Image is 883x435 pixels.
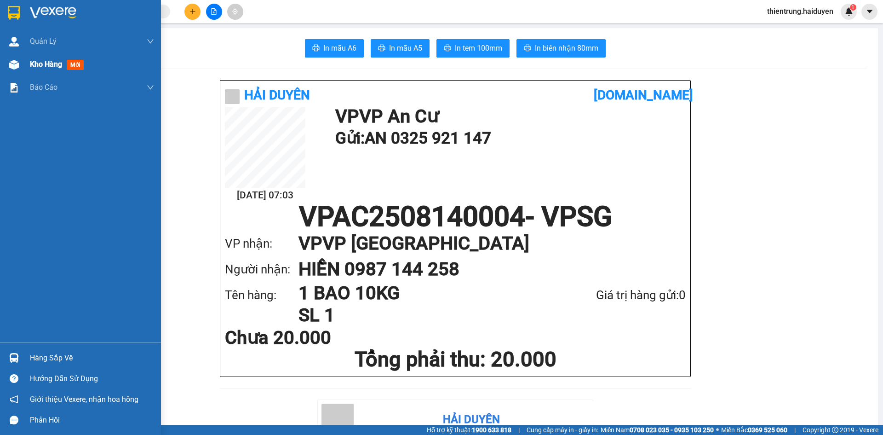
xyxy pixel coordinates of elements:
span: file-add [211,8,217,15]
span: | [794,425,796,435]
span: Hỗ trợ kỹ thuật: [427,425,511,435]
span: Kho hàng [30,60,62,69]
h1: VP VP [GEOGRAPHIC_DATA] [298,231,667,256]
span: caret-down [866,7,874,16]
span: In tem 100mm [455,42,502,54]
button: aim [227,4,243,20]
div: HIỀN [79,30,172,41]
span: Miền Bắc [721,425,787,435]
span: printer [312,44,320,53]
span: Nhận: [79,9,101,18]
span: 1 [851,4,854,11]
button: printerIn mẫu A5 [371,39,430,58]
img: warehouse-icon [9,353,19,363]
img: warehouse-icon [9,37,19,46]
span: In biên nhận 80mm [535,42,598,54]
span: Quản Lý [30,35,57,47]
h1: 1 BAO 10KG [298,282,547,304]
span: down [147,84,154,91]
h1: VPAC2508140004 - VPSG [225,203,686,231]
div: 0325921147 [8,30,72,43]
span: Chưa : [77,62,99,71]
span: printer [444,44,451,53]
span: Giới thiệu Vexere, nhận hoa hồng [30,394,138,405]
sup: 1 [850,4,856,11]
h2: [DATE] 07:03 [225,188,305,203]
button: plus [184,4,201,20]
img: logo-vxr [8,6,20,20]
strong: 1900 633 818 [472,426,511,434]
strong: 0369 525 060 [748,426,787,434]
button: printerIn biên nhận 80mm [516,39,606,58]
div: Phản hồi [30,413,154,427]
div: VP An Cư [8,8,72,19]
div: Tên hàng: [225,286,298,305]
span: printer [524,44,531,53]
span: printer [378,44,385,53]
h1: Gửi: AN 0325 921 147 [335,126,681,151]
span: message [10,416,18,424]
span: Báo cáo [30,81,57,93]
b: Hải Duyên [244,87,310,103]
div: VP nhận: [225,234,298,253]
span: Miền Nam [601,425,714,435]
button: file-add [206,4,222,20]
b: [DOMAIN_NAME] [594,87,693,103]
div: Hàng sắp về [30,351,154,365]
span: Cung cấp máy in - giấy in: [527,425,598,435]
span: Gửi: [8,9,22,18]
div: Hướng dẫn sử dụng [30,372,154,386]
h1: SL 1 [298,304,547,326]
span: question-circle [10,374,18,383]
button: caret-down [861,4,877,20]
img: solution-icon [9,83,19,93]
strong: 0708 023 035 - 0935 103 250 [630,426,714,434]
img: icon-new-feature [845,7,853,16]
span: down [147,38,154,45]
h1: Tổng phải thu: 20.000 [225,347,686,372]
h1: HIỀN 0987 144 258 [298,256,667,282]
div: Giá trị hàng gửi: 0 [547,286,686,305]
span: notification [10,395,18,404]
button: printerIn tem 100mm [436,39,510,58]
div: 20.000 [77,59,173,72]
button: printerIn mẫu A6 [305,39,364,58]
span: copyright [832,427,838,433]
div: Người nhận: [225,260,298,279]
div: AN [8,19,72,30]
span: thientrung.haiduyen [760,6,841,17]
span: | [518,425,520,435]
h1: VP VP An Cư [335,107,681,126]
div: 0987144258 [79,41,172,54]
img: warehouse-icon [9,60,19,70]
span: aim [232,8,238,15]
div: VP [GEOGRAPHIC_DATA] [79,8,172,30]
div: Hải Duyên [443,411,500,429]
span: mới [67,60,84,70]
span: ⚪️ [716,428,719,432]
div: Chưa 20.000 [225,329,377,347]
span: In mẫu A5 [389,42,422,54]
span: In mẫu A6 [323,42,356,54]
span: plus [189,8,196,15]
